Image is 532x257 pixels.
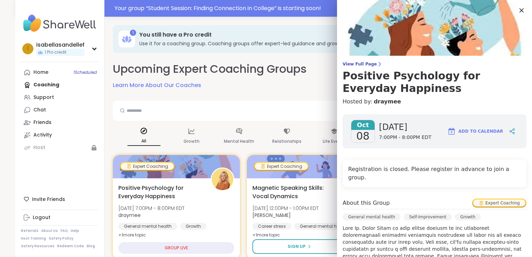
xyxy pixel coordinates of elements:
[27,44,29,53] span: i
[87,244,95,249] a: Blog
[33,132,52,139] div: Activity
[343,61,526,67] span: View Full Page
[356,130,369,142] span: 08
[73,70,97,75] span: 1 Scheduled
[71,228,79,233] a: Help
[343,70,526,95] h3: Positive Psychology for Everyday Happiness
[21,66,99,79] a: Home1Scheduled
[61,228,68,233] a: FAQ
[139,40,425,47] h3: Use it for a coaching group. Coaching groups offer expert-led guidance and growth tools.
[252,223,291,230] div: Career stress
[21,129,99,141] a: Activity
[118,242,234,254] div: GROUP LIVE
[33,94,54,101] div: Support
[21,116,99,129] a: Friends
[404,213,452,220] div: Self-Improvement
[33,119,52,126] div: Friends
[21,211,99,224] a: Logout
[113,81,201,89] a: Learn More About Our Coaches
[459,128,503,134] span: Add to Calendar
[57,244,84,249] a: Redeem Code
[41,228,58,233] a: About Us
[343,213,401,220] div: General mental health
[21,236,46,241] a: Host Training
[323,137,346,146] p: Life Events
[115,4,513,13] div: Your group “ Student Session: Finding Connection in College ” is starting soon!
[212,169,233,190] img: draymee
[444,123,506,140] button: Add to Calendar
[45,49,66,55] span: 1 Pro credit
[455,213,481,220] div: Growth
[379,134,432,141] span: 7:00PM - 8:00PM EDT
[121,163,174,170] div: Expert Coaching
[288,243,306,250] span: Sign Up
[21,11,99,36] img: ShareWell Nav Logo
[252,239,346,254] button: Sign Up
[294,223,353,230] div: General mental health
[180,223,206,230] div: Growth
[21,91,99,104] a: Support
[447,127,456,135] img: ShareWell Logomark
[118,223,177,230] div: General mental health
[252,184,337,201] span: Magnetic Speaking Skills: Vocal Dynamics
[118,184,203,201] span: Positive Psychology for Everyday Happiness
[21,244,54,249] a: Safety Resources
[127,137,161,146] p: All
[379,122,432,133] span: [DATE]
[183,137,199,146] p: Growth
[351,120,375,130] span: Oct
[33,107,46,114] div: Chat
[118,212,141,219] b: draymee
[374,98,401,106] a: draymee
[33,144,45,151] div: Host
[252,205,319,212] span: [DATE] 12:00PM - 1:00PM EDT
[343,199,390,207] h4: About this Group
[255,163,308,170] div: Expert Coaching
[36,41,85,49] div: isabellasandellef
[118,205,185,212] span: [DATE] 7:00PM - 8:00PM EDT
[113,61,307,77] h2: Upcoming Expert Coaching Groups
[343,61,526,95] a: View Full PagePositive Psychology for Everyday Happiness
[33,69,48,76] div: Home
[130,30,136,36] div: 1
[33,214,50,221] div: Logout
[252,212,291,219] b: [PERSON_NAME]
[21,228,38,233] a: Referrals
[21,104,99,116] a: Chat
[21,193,99,205] div: Invite Friends
[473,200,525,207] div: Expert Coaching
[348,165,521,182] h4: Registration is closed. Please register in advance to join a group.
[49,236,73,241] a: Safety Policy
[224,137,254,146] p: Mental Health
[139,31,425,39] h3: You still have a Pro credit
[343,98,526,106] h4: Hosted by:
[21,141,99,154] a: Host
[272,137,302,146] p: Relationships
